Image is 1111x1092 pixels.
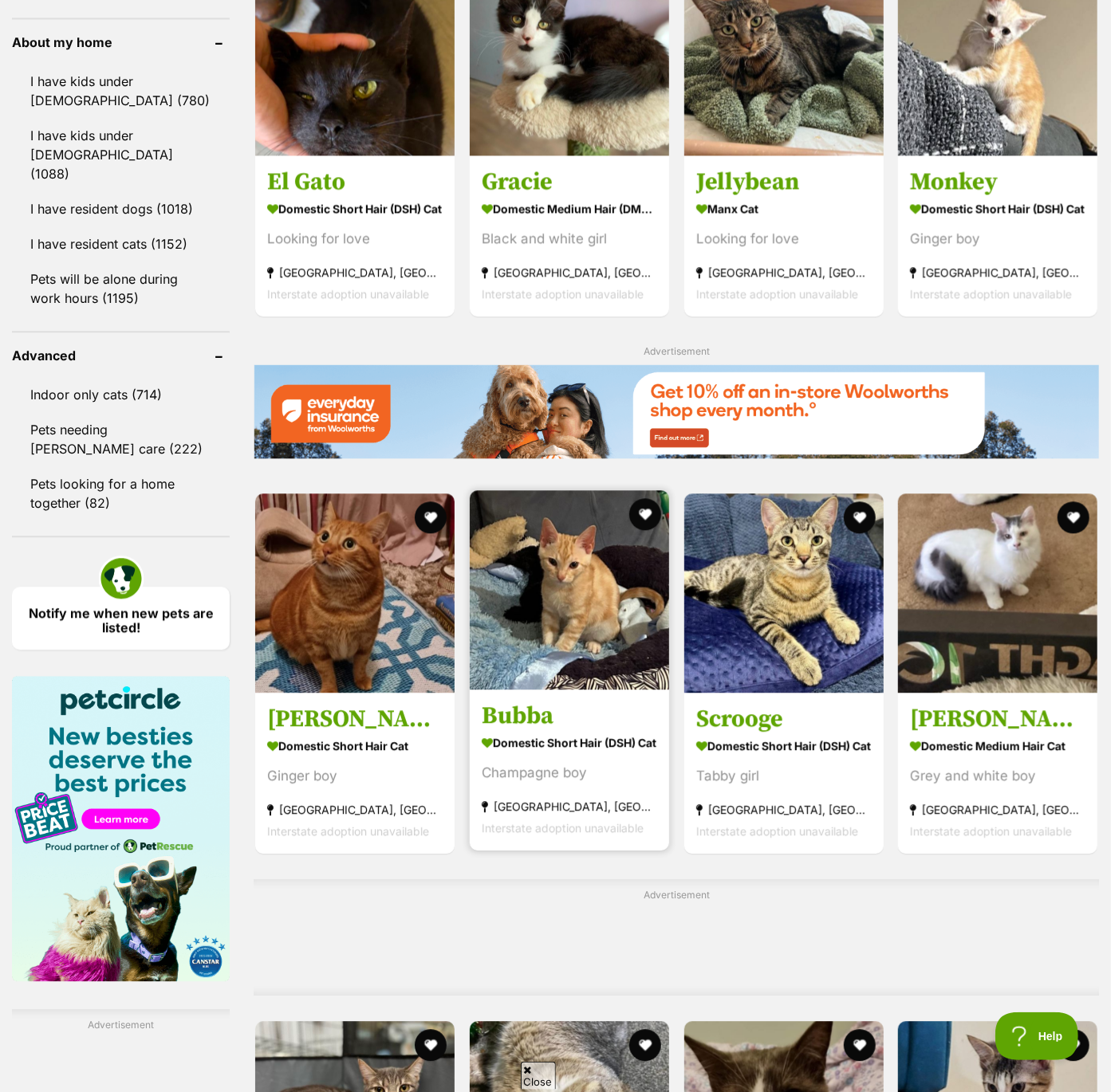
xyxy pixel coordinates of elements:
[267,167,443,197] h3: El Gato
[995,1012,1079,1060] iframe: Help Scout Beacon - Open
[255,493,455,693] img: Leonardo - Domestic Short Hair Cat
[267,799,443,820] strong: [GEOGRAPHIC_DATA], [GEOGRAPHIC_DATA]
[910,765,1085,787] div: Grey and white boy
[12,227,230,261] a: I have resident cats (1152)
[12,35,230,49] header: About my home
[910,261,1085,283] strong: [GEOGRAPHIC_DATA], [GEOGRAPHIC_DATA]
[267,197,443,220] strong: Domestic Short Hair (DSH) Cat
[267,228,443,249] div: Looking for love
[254,364,1099,458] img: Everyday Insurance promotional banner
[470,490,669,689] img: Bubba - Domestic Short Hair (DSH) Cat
[415,501,447,533] button: favourite
[482,731,657,754] strong: Domestic Short Hair (DSH) Cat
[898,493,1097,693] img: Cameron - Domestic Medium Hair Cat
[910,287,1072,300] span: Interstate adoption unavailable
[12,348,230,363] header: Advanced
[12,65,230,117] a: I have kids under [DEMOGRAPHIC_DATA] (780)
[470,155,669,316] a: Gracie Domestic Medium Hair (DMH) Cat Black and white girl [GEOGRAPHIC_DATA], [GEOGRAPHIC_DATA] I...
[696,704,872,734] h3: Scrooge
[482,762,657,784] div: Champagne boy
[696,824,858,838] span: Interstate adoption unavailable
[910,228,1085,249] div: Ginger boy
[12,378,230,411] a: Indoor only cats (714)
[470,689,669,850] a: Bubba Domestic Short Hair (DSH) Cat Champagne boy [GEOGRAPHIC_DATA], [GEOGRAPHIC_DATA] Interstate...
[1058,501,1089,533] button: favourite
[696,167,872,197] h3: Jellybean
[696,197,872,220] strong: Manx Cat
[267,765,443,787] div: Ginger boy
[521,1062,556,1090] span: Close
[267,734,443,757] strong: Domestic Short Hair Cat
[267,704,443,734] h3: [PERSON_NAME]
[12,192,230,226] a: I have resident dogs (1018)
[255,155,455,316] a: El Gato Domestic Short Hair (DSH) Cat Looking for love [GEOGRAPHIC_DATA], [GEOGRAPHIC_DATA] Inter...
[910,734,1085,757] strong: Domestic Medium Hair Cat
[12,262,230,315] a: Pets will be alone during work hours (1195)
[910,704,1085,734] h3: [PERSON_NAME]
[267,287,429,300] span: Interstate adoption unavailable
[482,795,657,817] strong: [GEOGRAPHIC_DATA], [GEOGRAPHIC_DATA]
[482,701,657,731] h3: Bubba
[696,799,872,820] strong: [GEOGRAPHIC_DATA], [GEOGRAPHIC_DATA]
[267,261,443,283] strong: [GEOGRAPHIC_DATA], [GEOGRAPHIC_DATA]
[696,287,858,300] span: Interstate adoption unavailable
[910,799,1085,820] strong: [GEOGRAPHIC_DATA], [GEOGRAPHIC_DATA]
[629,498,661,530] button: favourite
[482,821,644,835] span: Interstate adoption unavailable
[696,734,872,757] strong: Domestic Short Hair (DSH) Cat
[910,167,1085,197] h3: Monkey
[684,155,884,316] a: Jellybean Manx Cat Looking for love [GEOGRAPHIC_DATA], [GEOGRAPHIC_DATA] Interstate adoption unav...
[12,467,230,520] a: Pets looking for a home together (82)
[696,228,872,249] div: Looking for love
[254,364,1099,461] a: Everyday Insurance promotional banner
[255,692,455,854] a: [PERSON_NAME] Domestic Short Hair Cat Ginger boy [GEOGRAPHIC_DATA], [GEOGRAPHIC_DATA] Interstate ...
[482,228,657,249] div: Black and white girl
[644,345,710,357] span: Advertisement
[482,197,657,220] strong: Domestic Medium Hair (DMH) Cat
[684,692,884,854] a: Scrooge Domestic Short Hair (DSH) Cat Tabby girl [GEOGRAPHIC_DATA], [GEOGRAPHIC_DATA] Interstate ...
[482,167,657,197] h3: Gracie
[629,1029,661,1061] button: favourite
[898,155,1097,316] a: Monkey Domestic Short Hair (DSH) Cat Ginger boy [GEOGRAPHIC_DATA], [GEOGRAPHIC_DATA] Interstate a...
[910,824,1072,838] span: Interstate adoption unavailable
[254,879,1099,996] div: Advertisement
[696,765,872,787] div: Tabby girl
[843,1029,875,1061] button: favourite
[267,824,429,838] span: Interstate adoption unavailable
[12,587,230,650] a: Notify me when new pets are listed!
[910,197,1085,220] strong: Domestic Short Hair (DSH) Cat
[898,692,1097,854] a: [PERSON_NAME] Domestic Medium Hair Cat Grey and white boy [GEOGRAPHIC_DATA], [GEOGRAPHIC_DATA] In...
[482,287,644,300] span: Interstate adoption unavailable
[696,261,872,283] strong: [GEOGRAPHIC_DATA], [GEOGRAPHIC_DATA]
[12,676,230,981] img: Pet Circle promo banner
[482,261,657,283] strong: [GEOGRAPHIC_DATA], [GEOGRAPHIC_DATA]
[12,119,230,191] a: I have kids under [DEMOGRAPHIC_DATA] (1088)
[843,501,875,533] button: favourite
[415,1029,447,1061] button: favourite
[684,493,884,693] img: Scrooge - Domestic Short Hair (DSH) Cat
[12,413,230,465] a: Pets needing [PERSON_NAME] care (222)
